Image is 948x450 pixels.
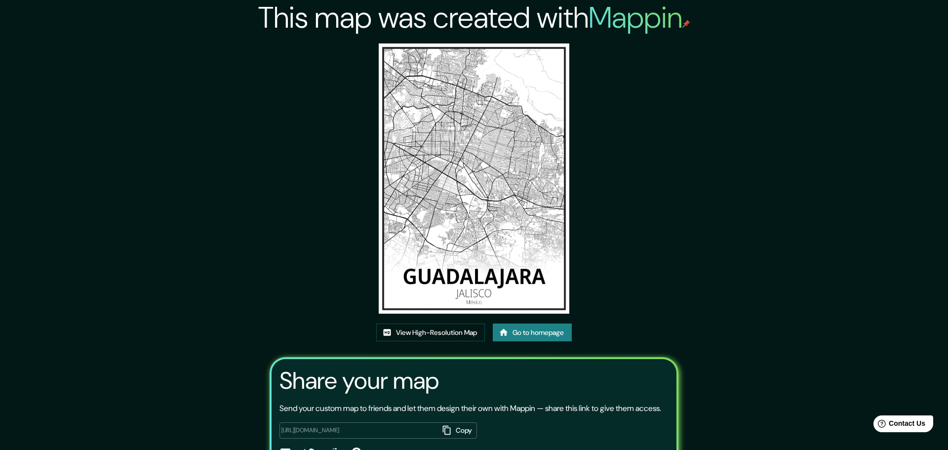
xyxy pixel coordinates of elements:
img: mappin-pin [682,20,690,28]
h3: Share your map [279,367,439,395]
a: Go to homepage [493,324,572,342]
img: created-map [379,43,569,314]
p: Send your custom map to friends and let them design their own with Mappin — share this link to gi... [279,403,661,414]
a: View High-Resolution Map [376,324,485,342]
button: Copy [438,422,477,439]
iframe: Help widget launcher [860,411,937,439]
